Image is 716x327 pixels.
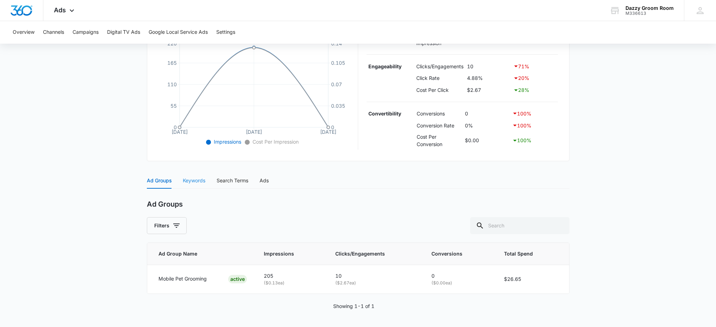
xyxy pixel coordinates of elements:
strong: Convertibility [368,111,401,117]
td: $26.65 [496,265,569,293]
td: $0.00 [463,131,510,150]
tspan: 0.035 [331,103,345,109]
div: Ads [260,177,269,184]
tspan: 0.14 [331,40,342,46]
tspan: [DATE] [246,128,262,134]
tspan: 55 [170,103,176,109]
button: Google Local Service Ads [149,21,208,44]
span: Ad Group Name [158,250,237,258]
div: Keywords [183,177,205,184]
div: 100 % [512,136,556,145]
span: Ads [54,6,66,14]
p: ( $0.13 ea) [264,280,319,287]
tspan: 220 [167,40,176,46]
div: Search Terms [217,177,248,184]
td: Cost Per Conversion [415,131,463,150]
tspan: 0 [331,124,334,130]
td: 0% [463,119,510,131]
p: 0 [431,272,487,280]
td: 0 [463,108,510,120]
p: Showing 1-1 of 1 [333,302,374,310]
p: Mobile Pet Grooming [158,275,207,283]
div: 100 % [512,121,556,130]
div: account id [625,11,674,16]
div: 100 % [512,109,556,118]
button: Overview [13,21,35,44]
p: 205 [264,272,319,280]
span: Impressions [212,139,241,145]
button: Digital TV Ads [107,21,140,44]
td: Cost Per Click [415,84,465,96]
p: ( $0.00 ea) [431,280,487,287]
td: 10 [465,60,511,72]
span: Clicks/Engagements [335,250,404,258]
td: $2.67 [465,84,511,96]
button: Channels [43,21,64,44]
td: 4.88% [465,72,511,84]
h2: Ad Groups [147,200,183,209]
span: Cost Per Impression [251,139,299,145]
tspan: 0.105 [331,60,345,66]
div: 20 % [513,74,556,82]
td: Conversions [415,108,463,120]
tspan: 110 [167,81,176,87]
p: ( $2.67 ea) [335,280,414,287]
tspan: 0 [173,124,176,130]
td: Conversion Rate [415,119,463,131]
div: ACTIVE [228,275,247,283]
tspan: 0.07 [331,81,342,87]
tspan: [DATE] [320,128,336,134]
button: Settings [216,21,235,44]
div: account name [625,5,674,11]
button: Campaigns [73,21,99,44]
td: Click Rate [415,72,465,84]
div: 28 % [513,86,556,94]
span: Conversions [431,250,477,258]
td: Clicks/Engagements [415,60,465,72]
div: 71 % [513,62,556,70]
div: Ad Groups [147,177,172,184]
strong: Engageability [368,63,401,69]
span: Impressions [264,250,309,258]
tspan: [DATE] [171,128,187,134]
input: Search [470,217,569,234]
tspan: 165 [167,60,176,66]
button: Filters [147,217,187,234]
span: Total Spend [504,250,548,258]
p: 10 [335,272,414,280]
